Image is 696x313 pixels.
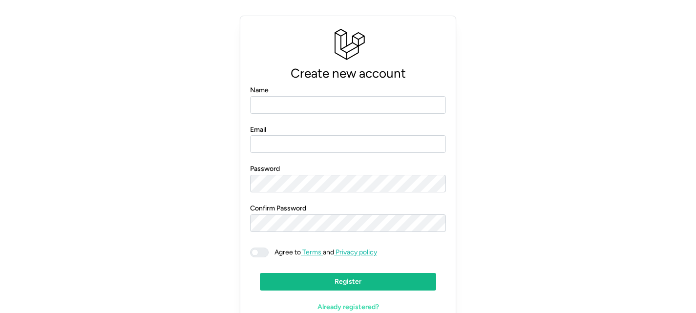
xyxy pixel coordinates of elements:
span: Agree to [274,248,301,256]
label: Name [250,85,269,96]
button: Register [260,273,436,291]
a: Terms [301,248,323,256]
label: Password [250,164,280,174]
label: Confirm Password [250,203,306,214]
p: Create new account [250,63,446,84]
label: Email [250,125,266,135]
a: Privacy policy [334,248,377,256]
span: Register [335,273,361,290]
span: and [269,248,377,257]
